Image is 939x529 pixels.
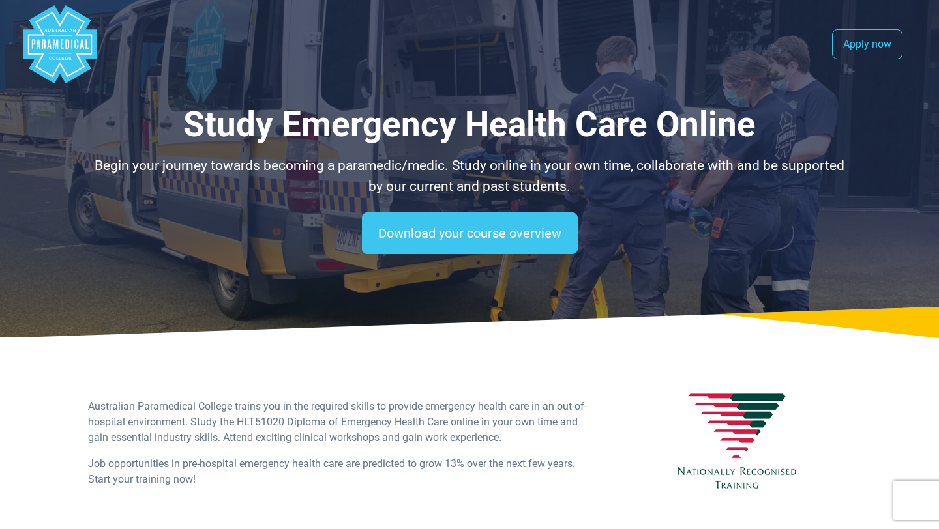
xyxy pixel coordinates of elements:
p: Job opportunities in pre-hospital emergency health care are predicted to grow 13% over the next f... [88,456,591,487]
h1: Study Emergency Health Care Online [88,104,851,145]
p: Begin your journey towards becoming a paramedic/medic. Study online in your own time, collaborate... [88,156,851,197]
p: Australian Paramedical College trains you in the required skills to provide emergency health care... [88,399,591,446]
a: Apply now [832,29,902,59]
a: Download your course overview [362,212,578,254]
div: Australian Paramedical College [21,5,99,83]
